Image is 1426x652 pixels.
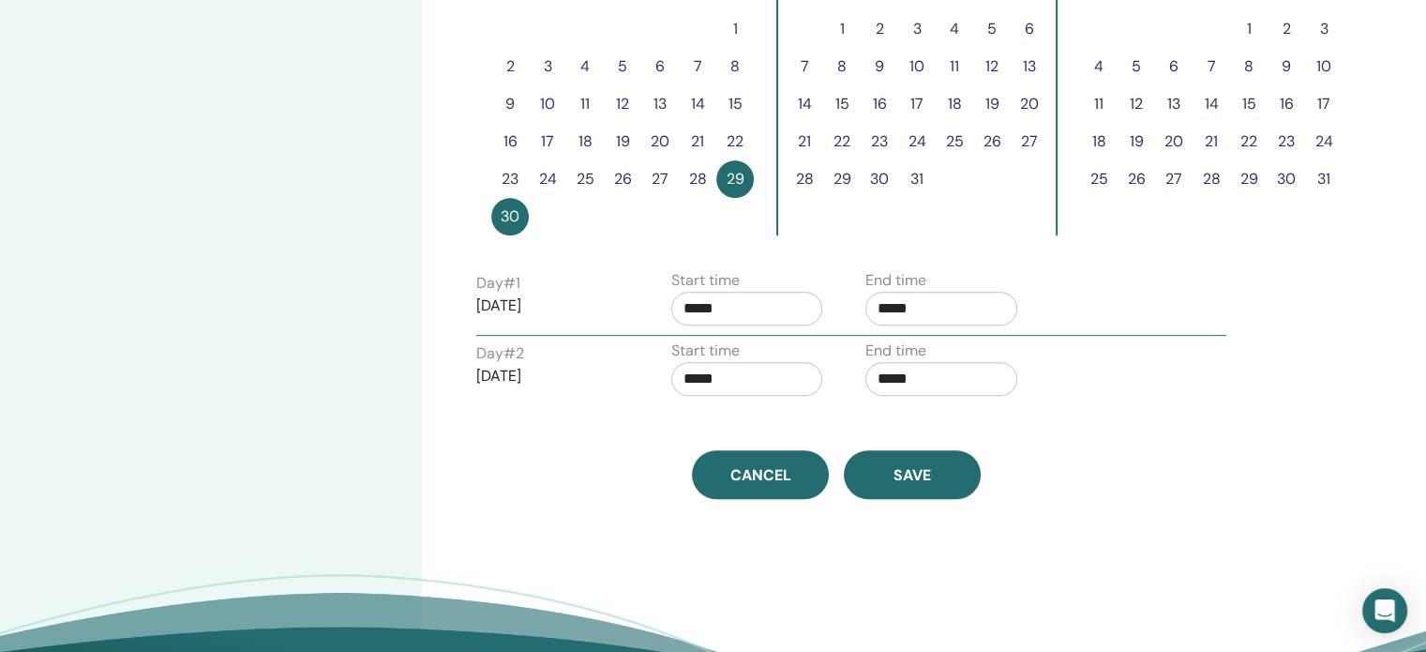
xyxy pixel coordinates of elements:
button: 19 [604,123,641,160]
button: 30 [491,198,529,235]
button: 26 [604,160,641,198]
button: 22 [1230,123,1268,160]
button: 10 [529,85,566,123]
button: 16 [491,123,529,160]
button: 8 [1230,48,1268,85]
button: 8 [716,48,754,85]
button: 3 [529,48,566,85]
button: 13 [641,85,679,123]
p: [DATE] [476,365,628,387]
button: 21 [1193,123,1230,160]
label: End time [865,340,926,362]
button: 4 [566,48,604,85]
button: 24 [529,160,566,198]
button: 4 [936,10,973,48]
a: Cancel [692,450,829,499]
button: 24 [898,123,936,160]
button: 9 [1268,48,1305,85]
button: 20 [641,123,679,160]
button: 15 [716,85,754,123]
button: 2 [1268,10,1305,48]
button: 17 [898,85,936,123]
button: 20 [1155,123,1193,160]
button: 7 [1193,48,1230,85]
button: 10 [898,48,936,85]
button: 25 [1080,160,1118,198]
button: 7 [786,48,823,85]
button: 30 [1268,160,1305,198]
button: 4 [1080,48,1118,85]
label: Start time [671,269,740,292]
button: 17 [1305,85,1343,123]
button: 27 [641,160,679,198]
button: 13 [1011,48,1048,85]
button: 29 [716,160,754,198]
button: 18 [936,85,973,123]
button: 26 [1118,160,1155,198]
button: 6 [1011,10,1048,48]
button: 22 [716,123,754,160]
button: 24 [1305,123,1343,160]
button: 27 [1155,160,1193,198]
button: 28 [679,160,716,198]
button: 6 [1155,48,1193,85]
button: 23 [861,123,898,160]
button: 1 [1230,10,1268,48]
button: 6 [641,48,679,85]
button: 2 [861,10,898,48]
button: 19 [973,85,1011,123]
button: 3 [1305,10,1343,48]
button: 18 [566,123,604,160]
button: 14 [679,85,716,123]
button: 23 [491,160,529,198]
button: 11 [936,48,973,85]
button: 29 [1230,160,1268,198]
label: Day # 2 [476,342,524,365]
button: 23 [1268,123,1305,160]
button: 22 [823,123,861,160]
button: 29 [823,160,861,198]
button: 17 [529,123,566,160]
button: 14 [1193,85,1230,123]
span: Cancel [730,465,791,485]
button: 3 [898,10,936,48]
button: 28 [1193,160,1230,198]
button: 12 [973,48,1011,85]
button: 12 [1118,85,1155,123]
button: 5 [973,10,1011,48]
button: 30 [861,160,898,198]
button: 1 [716,10,754,48]
button: 13 [1155,85,1193,123]
button: 2 [491,48,529,85]
button: 12 [604,85,641,123]
button: 21 [679,123,716,160]
button: 8 [823,48,861,85]
button: 7 [679,48,716,85]
button: 9 [491,85,529,123]
button: 26 [973,123,1011,160]
button: 18 [1080,123,1118,160]
button: 5 [604,48,641,85]
button: 25 [566,160,604,198]
button: 20 [1011,85,1048,123]
button: 25 [936,123,973,160]
button: 5 [1118,48,1155,85]
button: 31 [898,160,936,198]
label: End time [865,269,926,292]
button: 27 [1011,123,1048,160]
button: Save [844,450,981,499]
button: 10 [1305,48,1343,85]
button: 11 [1080,85,1118,123]
button: 14 [786,85,823,123]
div: Open Intercom Messenger [1362,588,1407,633]
button: 21 [786,123,823,160]
button: 28 [786,160,823,198]
span: Save [893,465,931,485]
button: 11 [566,85,604,123]
p: [DATE] [476,295,628,317]
button: 1 [823,10,861,48]
button: 16 [861,85,898,123]
button: 15 [823,85,861,123]
button: 31 [1305,160,1343,198]
label: Start time [671,340,740,362]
